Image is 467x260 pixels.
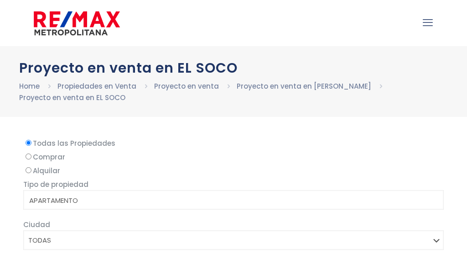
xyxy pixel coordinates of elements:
[23,165,443,176] label: Alquilar
[26,167,31,173] input: Alquilar
[19,93,125,102] a: Proyecto en venta en EL SOCO
[57,81,136,91] a: Propiedades en Venta
[237,81,371,91] a: Proyecto en venta en [PERSON_NAME]
[19,81,40,91] a: Home
[23,138,443,149] label: Todas las Propiedades
[23,220,50,229] span: Ciudad
[26,140,31,146] input: Todas las Propiedades
[28,206,431,217] option: CASA
[23,180,88,189] span: Tipo de propiedad
[28,195,431,206] option: APARTAMENTO
[23,151,443,163] label: Comprar
[19,60,448,76] h1: Proyecto en venta en EL SOCO
[26,154,31,159] input: Comprar
[420,15,436,31] a: mobile menu
[154,81,219,91] a: Proyecto en venta
[34,10,120,37] img: remax-metropolitana-logo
